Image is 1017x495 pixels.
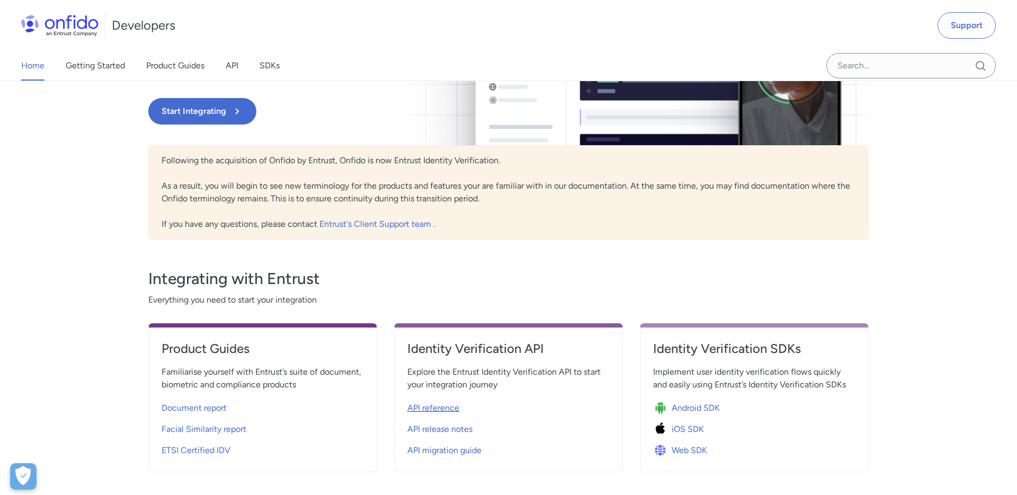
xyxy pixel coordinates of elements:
[21,51,44,81] a: Home
[148,145,869,240] div: Following the acquisition of Onfido by Entrust, Onfido is now Entrust Identity Verification. As a...
[148,98,653,125] a: Start Integrating
[66,51,125,81] a: Getting Started
[407,340,610,357] h4: Identity Verification API
[148,268,869,289] h3: Integrating with Entrust
[653,340,855,366] a: Identity Verification SDKs
[162,444,230,457] span: ETSI Certified IDV
[672,423,704,436] span: iOS SDK
[162,402,227,414] span: Document report
[672,402,720,414] span: Android SDK
[162,340,364,357] h4: Product Guides
[407,444,481,457] span: API migration guide
[319,219,433,229] a: Entrust's Client Support team
[653,417,855,438] a: Icon iOS SDKiOS SDK
[407,417,610,438] a: API release notes
[407,340,610,366] a: Identity Verification API
[162,423,246,436] span: Facial Similarity report
[407,423,472,436] span: API release notes
[162,395,364,417] a: Document report
[162,366,364,391] span: Familiarise yourself with Entrust’s suite of document, biometric and compliance products
[21,15,99,36] img: Onfido Logo
[146,51,204,81] a: Product Guides
[653,395,855,417] a: Icon Android SDKAndroid SDK
[260,51,280,81] a: SDKs
[938,12,996,39] a: Support
[112,17,175,34] h1: Developers
[407,402,459,414] span: API reference
[148,98,256,125] button: Start Integrating
[653,438,855,459] a: Icon Web SDKWeb SDK
[10,463,37,490] div: Cookie Preferences
[407,438,610,459] a: API migration guide
[10,463,37,490] button: Open Preferences
[653,443,672,458] img: Icon Web SDK
[653,366,855,391] span: Implement user identity verification flows quickly and easily using Entrust’s Identity Verificati...
[672,444,707,457] span: Web SDK
[653,422,672,437] img: Icon iOS SDK
[226,51,238,81] a: API
[162,340,364,366] a: Product Guides
[148,294,869,306] span: Everything you need to start your integration
[826,53,996,78] input: Onfido search input field
[407,395,610,417] a: API reference
[162,438,364,459] a: ETSI Certified IDV
[407,366,610,391] span: Explore the Entrust Identity Verification API to start your integration journey
[162,417,364,438] a: Facial Similarity report
[653,340,855,357] h4: Identity Verification SDKs
[653,401,672,416] img: Icon Android SDK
